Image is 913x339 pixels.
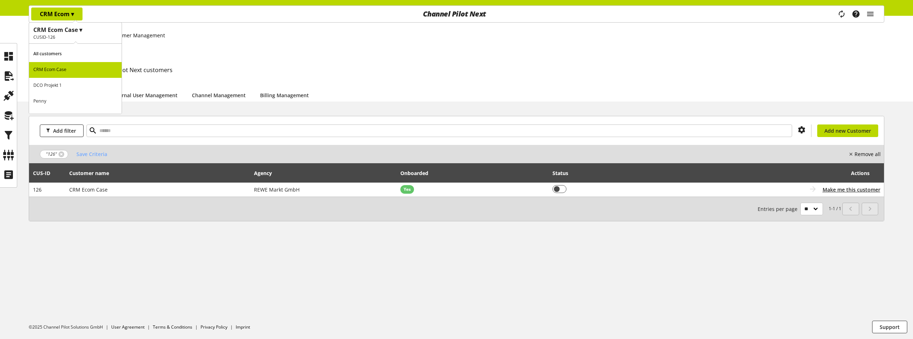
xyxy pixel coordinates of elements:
span: Entries per page [758,205,800,213]
div: Status [552,169,575,177]
div: Actions [671,166,870,180]
span: Add new Customer [824,127,871,135]
span: Save Criteria [76,150,107,158]
span: Yes [404,186,411,193]
p: Toom Baumarkt GmbH [29,109,122,125]
a: Add new Customer [817,124,878,137]
a: Terms & Conditions [153,324,192,330]
span: "126" [46,151,57,157]
p: CRM Ecom Case [29,62,122,78]
button: Make me this customer [823,186,880,193]
span: REWE Markt GmbH [254,186,300,193]
span: 126 [33,186,42,193]
span: Support [880,323,900,331]
nobr: Remove all [855,150,881,158]
button: Save Criteria [71,148,113,160]
p: CRM Ecom [40,10,74,18]
div: Customer name [69,169,116,177]
a: Channel Management [192,91,246,99]
h1: CRM Ecom Case ▾ [33,25,117,34]
li: ©2025 Channel Pilot Solutions GmbH [29,324,111,330]
small: 1-1 / 1 [758,203,841,215]
span: ▾ [71,10,74,18]
h2: This is the list of all Channel Pilot Next customers [40,66,884,74]
span: Add filter [53,127,76,135]
div: Agency [254,169,279,177]
p: All customers [29,46,122,62]
p: Penny [29,94,122,109]
a: Privacy Policy [201,324,227,330]
div: CUS-⁠ID [33,169,57,177]
button: Add filter [40,124,84,137]
h2: CUSID-126 [33,34,117,41]
a: User Agreement [111,324,145,330]
a: Billing Management [260,91,309,99]
p: DCO Projekt 1 [29,78,122,94]
a: Internal User Management [112,91,178,99]
a: Imprint [236,324,250,330]
button: Support [872,321,907,333]
span: CRM Ecom Case [69,186,108,193]
div: Onboarded [400,169,436,177]
nav: main navigation [29,5,884,23]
